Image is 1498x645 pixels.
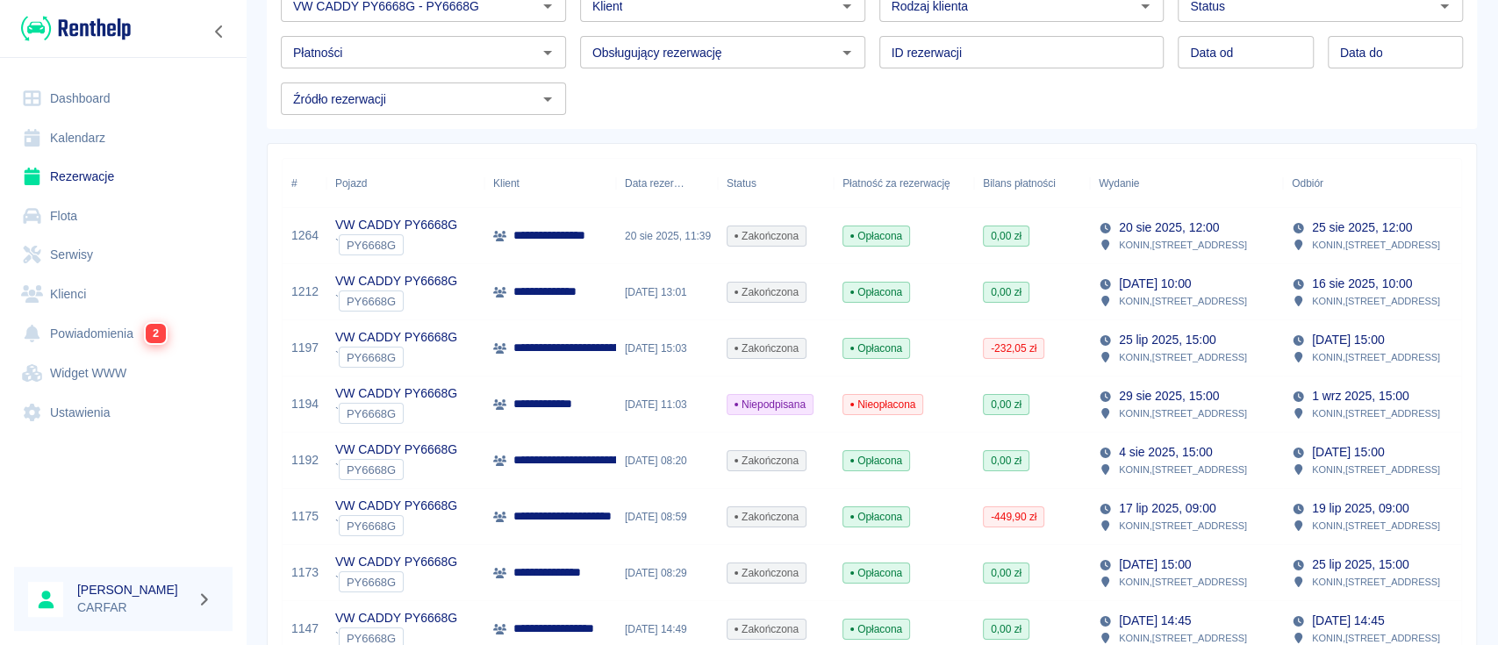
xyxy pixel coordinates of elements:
p: KONIN , [STREET_ADDRESS] [1312,293,1440,309]
a: Powiadomienia2 [14,313,233,354]
a: Widget WWW [14,354,233,393]
p: CARFAR [77,598,190,617]
p: 1 wrz 2025, 15:00 [1312,387,1408,405]
p: KONIN , [STREET_ADDRESS] [1312,349,1440,365]
div: Klient [493,159,520,208]
a: Ustawienia [14,393,233,433]
p: VW CADDY PY6668G [335,553,457,571]
p: KONIN , [STREET_ADDRESS] [1312,405,1440,421]
a: 1197 [291,339,319,357]
div: Status [718,159,834,208]
div: ` [335,290,457,312]
div: Płatność za rezerwację [842,159,950,208]
button: Otwórz [535,40,560,65]
h6: [PERSON_NAME] [77,581,190,598]
div: # [291,159,297,208]
p: KONIN , [STREET_ADDRESS] [1119,293,1247,309]
div: ` [335,515,457,536]
span: 0,00 zł [984,284,1029,300]
p: KONIN , [STREET_ADDRESS] [1312,237,1440,253]
span: Opłacona [843,228,909,244]
p: VW CADDY PY6668G [335,328,457,347]
p: 17 lip 2025, 09:00 [1119,499,1215,518]
p: KONIN , [STREET_ADDRESS] [1119,349,1247,365]
div: Płatność za rezerwację [834,159,974,208]
input: DD.MM.YYYY [1328,36,1463,68]
span: Nieopłacona [843,397,922,412]
a: 1264 [291,226,319,245]
div: Odbiór [1283,159,1476,208]
a: Klienci [14,275,233,314]
p: 25 sie 2025, 12:00 [1312,219,1412,237]
p: [DATE] 15:00 [1119,555,1191,574]
div: ` [335,347,457,368]
span: PY6668G [340,351,403,364]
span: PY6668G [340,407,403,420]
div: [DATE] 08:59 [616,489,718,545]
p: [DATE] 14:45 [1312,612,1384,630]
span: 2 [146,324,166,343]
div: Odbiór [1292,159,1323,208]
span: PY6668G [340,463,403,477]
span: Opłacona [843,565,909,581]
a: Rezerwacje [14,157,233,197]
span: Opłacona [843,509,909,525]
div: Bilans płatności [974,159,1090,208]
div: Data rezerwacji [616,159,718,208]
p: KONIN , [STREET_ADDRESS] [1312,518,1440,534]
p: 16 sie 2025, 10:00 [1312,275,1412,293]
a: 1212 [291,283,319,301]
span: 0,00 zł [984,453,1029,469]
div: ` [335,234,457,255]
div: ` [335,571,457,592]
span: Zakończona [727,565,806,581]
div: Pojazd [335,159,367,208]
button: Otwórz [835,40,859,65]
p: VW CADDY PY6668G [335,272,457,290]
div: [DATE] 11:03 [616,376,718,433]
button: Sort [684,171,709,196]
div: Wydanie [1090,159,1283,208]
span: Niepodpisana [727,397,813,412]
a: 1147 [291,620,319,638]
button: Sort [1323,171,1348,196]
p: VW CADDY PY6668G [335,384,457,403]
span: 0,00 zł [984,228,1029,244]
p: [DATE] 15:00 [1312,443,1384,462]
span: PY6668G [340,576,403,589]
span: -232,05 zł [984,340,1043,356]
p: KONIN , [STREET_ADDRESS] [1312,462,1440,477]
img: Renthelp logo [21,14,131,43]
div: [DATE] 08:29 [616,545,718,601]
p: KONIN , [STREET_ADDRESS] [1119,518,1247,534]
div: Data rezerwacji [625,159,684,208]
span: PY6668G [340,295,403,308]
span: Opłacona [843,284,909,300]
a: 1192 [291,451,319,469]
input: DD.MM.YYYY [1178,36,1313,68]
p: KONIN , [STREET_ADDRESS] [1119,405,1247,421]
div: [DATE] 08:20 [616,433,718,489]
div: Status [727,159,756,208]
p: KONIN , [STREET_ADDRESS] [1119,462,1247,477]
a: Serwisy [14,235,233,275]
span: Opłacona [843,340,909,356]
span: 0,00 zł [984,621,1029,637]
p: KONIN , [STREET_ADDRESS] [1119,237,1247,253]
p: VW CADDY PY6668G [335,609,457,627]
p: VW CADDY PY6668G [335,216,457,234]
span: PY6668G [340,520,403,533]
p: VW CADDY PY6668G [335,497,457,515]
a: Kalendarz [14,118,233,158]
div: ` [335,403,457,424]
a: 1194 [291,395,319,413]
p: 4 sie 2025, 15:00 [1119,443,1213,462]
span: Zakończona [727,228,806,244]
span: Zakończona [727,509,806,525]
div: Bilans płatności [983,159,1056,208]
button: Otwórz [535,87,560,111]
span: -449,90 zł [984,509,1043,525]
p: KONIN , [STREET_ADDRESS] [1312,574,1440,590]
a: Dashboard [14,79,233,118]
div: [DATE] 13:01 [616,264,718,320]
